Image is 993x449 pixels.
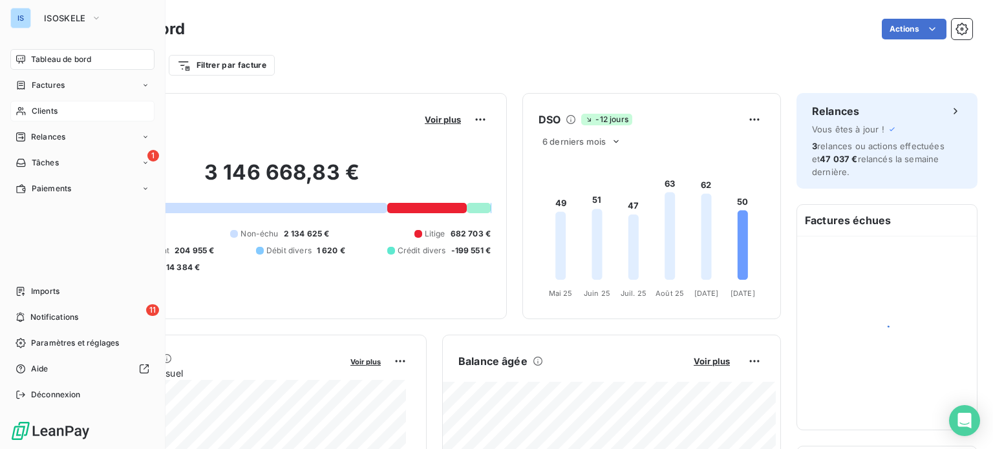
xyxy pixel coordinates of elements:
h2: 3 146 668,83 € [73,160,491,198]
button: Filtrer par facture [169,55,275,76]
span: Chiffre d'affaires mensuel [73,366,341,380]
span: Clients [32,105,58,117]
img: Logo LeanPay [10,421,91,441]
button: Actions [882,19,946,39]
tspan: Juin 25 [584,289,610,298]
tspan: Mai 25 [549,289,573,298]
button: Voir plus [421,114,465,125]
span: Voir plus [350,357,381,366]
button: Voir plus [347,355,385,367]
span: 2 134 625 € [284,228,330,240]
tspan: [DATE] [694,289,719,298]
h6: Relances [812,103,859,119]
span: Imports [31,286,59,297]
span: Voir plus [694,356,730,366]
h6: Factures échues [797,205,977,236]
span: ISOSKELE [44,13,86,23]
span: -199 551 € [451,245,491,256]
span: Aide [31,363,48,375]
span: -14 384 € [162,262,200,273]
span: 3 [812,141,817,151]
div: IS [10,8,31,28]
span: Tableau de bord [31,54,91,65]
span: Tâches [32,157,59,169]
button: Voir plus [690,355,734,367]
span: Crédit divers [398,245,446,256]
span: Paiements [32,183,71,194]
tspan: Juil. 25 [621,289,646,298]
tspan: [DATE] [731,289,755,298]
span: 47 037 € [820,154,857,164]
span: 11 [146,304,159,316]
div: Open Intercom Messenger [949,405,980,436]
span: Voir plus [425,114,461,125]
tspan: Août 25 [656,289,684,298]
span: 204 955 € [175,245,214,256]
span: Litige [425,228,445,240]
span: Paramètres et réglages [31,337,119,349]
span: Débit divers [266,245,312,256]
span: Déconnexion [31,389,81,401]
h6: Balance âgée [458,353,528,369]
span: 682 703 € [451,228,491,240]
a: Aide [10,359,155,379]
span: Notifications [30,311,78,323]
h6: DSO [539,112,561,127]
span: relances ou actions effectuées et relancés la semaine dernière. [812,141,945,177]
span: 1 620 € [317,245,345,256]
span: 1 [147,150,159,162]
span: 6 derniers mois [542,136,606,147]
span: Non-échu [240,228,278,240]
span: Vous êtes à jour ! [812,124,884,134]
span: -12 jours [581,114,632,125]
span: Factures [32,79,65,91]
span: Relances [31,131,65,143]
